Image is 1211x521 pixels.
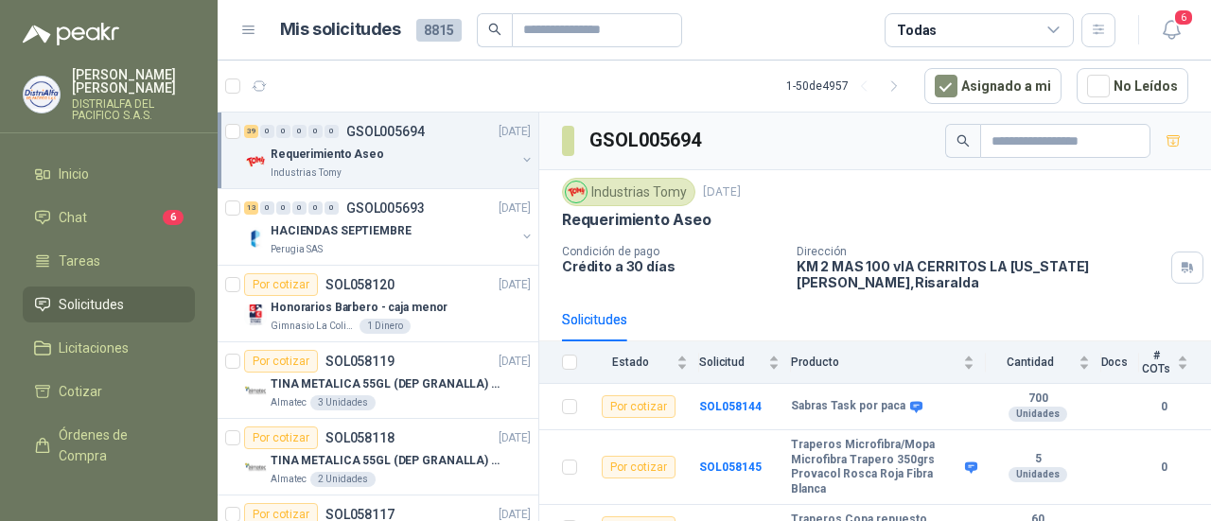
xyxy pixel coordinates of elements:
[791,341,986,384] th: Producto
[59,164,89,184] span: Inicio
[276,201,290,215] div: 0
[244,350,318,373] div: Por cotizar
[1154,13,1188,47] button: 6
[325,201,339,215] div: 0
[244,426,318,449] div: Por cotizar
[244,457,267,479] img: Company Logo
[310,395,376,410] div: 3 Unidades
[271,242,323,257] p: Perugia SAS
[360,319,411,334] div: 1 Dinero
[1009,407,1067,422] div: Unidades
[218,419,538,495] a: Por cotizarSOL058118[DATE] Company LogoTINA METALICA 55GL (DEP GRANALLA) CON TAPAAlmatec2 Unidades
[292,201,307,215] div: 0
[59,425,177,466] span: Órdenes de Compra
[310,472,376,487] div: 2 Unidades
[244,125,258,138] div: 39
[271,472,307,487] p: Almatec
[924,68,1062,104] button: Asignado a mi
[699,356,764,369] span: Solicitud
[699,400,762,413] b: SOL058144
[260,201,274,215] div: 0
[244,227,267,250] img: Company Logo
[271,452,506,470] p: TINA METALICA 55GL (DEP GRANALLA) CON TAPA
[23,200,195,235] a: Chat6
[244,201,258,215] div: 13
[566,182,587,202] img: Company Logo
[244,150,267,173] img: Company Logo
[59,251,100,271] span: Tareas
[562,178,695,206] div: Industrias Tomy
[1139,459,1188,477] b: 0
[325,508,395,521] p: SOL058117
[280,16,401,43] h1: Mis solicitudes
[308,125,323,138] div: 0
[562,258,781,274] p: Crédito a 30 días
[244,120,535,181] a: 39 0 0 0 0 0 GSOL005694[DATE] Company LogoRequerimiento AseoIndustrias Tomy
[791,438,960,496] b: Traperos Microfibra/Mopa Microfibra Trapero 350grs Provacol Rosca Roja Fibra Blanca
[1077,68,1188,104] button: No Leídos
[416,19,462,42] span: 8815
[218,342,538,419] a: Por cotizarSOL058119[DATE] Company LogoTINA METALICA 55GL (DEP GRANALLA) CON TAPAAlmatec3 Unidades
[23,156,195,192] a: Inicio
[1173,9,1194,26] span: 6
[271,146,384,164] p: Requerimiento Aseo
[791,356,959,369] span: Producto
[602,456,676,478] div: Por cotizar
[986,452,1089,467] b: 5
[957,134,970,148] span: search
[244,380,267,403] img: Company Logo
[589,126,704,155] h3: GSOL005694
[59,207,87,228] span: Chat
[292,125,307,138] div: 0
[499,276,531,294] p: [DATE]
[271,319,356,334] p: Gimnasio La Colina
[59,294,124,315] span: Solicitudes
[986,341,1100,384] th: Cantidad
[562,309,627,330] div: Solicitudes
[499,353,531,371] p: [DATE]
[791,399,905,414] b: Sabras Task por paca
[23,373,195,409] a: Cotizar
[59,338,129,358] span: Licitaciones
[588,356,673,369] span: Estado
[346,125,425,138] p: GSOL005694
[244,197,535,257] a: 13 0 0 0 0 0 GSOL005693[DATE] Company LogoHACIENDAS SEPTIEMBREPerugia SAS
[23,330,195,366] a: Licitaciones
[1139,398,1188,416] b: 0
[1101,341,1140,384] th: Docs
[271,165,342,181] p: Industrias Tomy
[562,245,781,258] p: Condición de pago
[562,210,711,230] p: Requerimiento Aseo
[23,417,195,474] a: Órdenes de Compra
[499,200,531,217] p: [DATE]
[23,243,195,279] a: Tareas
[308,201,323,215] div: 0
[72,98,195,121] p: DISTRIALFA DEL PACIFICO S.A.S.
[346,201,425,215] p: GSOL005693
[271,395,307,410] p: Almatec
[986,391,1089,407] b: 700
[699,341,791,384] th: Solicitud
[59,381,102,402] span: Cotizar
[786,71,909,101] div: 1 - 50 de 4957
[499,429,531,447] p: [DATE]
[797,245,1164,258] p: Dirección
[244,304,267,326] img: Company Logo
[325,125,339,138] div: 0
[325,431,395,444] p: SOL058118
[699,460,762,474] a: SOL058145
[271,299,448,317] p: Honorarios Barbero - caja menor
[271,375,506,393] p: TINA METALICA 55GL (DEP GRANALLA) CON TAPA
[325,278,395,291] p: SOL058120
[163,210,184,225] span: 6
[1139,349,1173,375] span: # COTs
[244,273,318,296] div: Por cotizar
[24,77,60,113] img: Company Logo
[72,68,195,95] p: [PERSON_NAME] [PERSON_NAME]
[588,341,699,384] th: Estado
[260,125,274,138] div: 0
[23,287,195,322] a: Solicitudes
[23,23,119,45] img: Logo peakr
[797,258,1164,290] p: KM 2 MAS 100 vIA CERRITOS LA [US_STATE] [PERSON_NAME] , Risaralda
